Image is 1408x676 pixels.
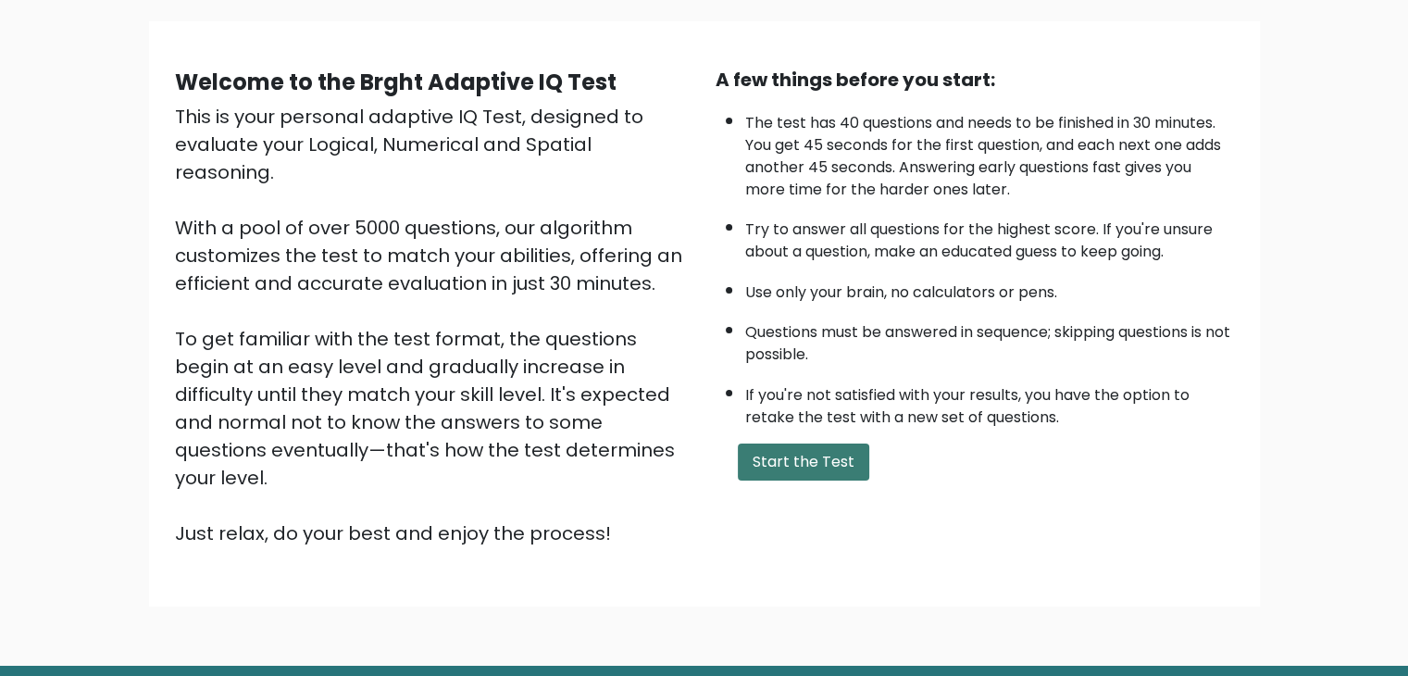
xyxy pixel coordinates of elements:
[716,66,1234,94] div: A few things before you start:
[745,209,1234,263] li: Try to answer all questions for the highest score. If you're unsure about a question, make an edu...
[745,312,1234,366] li: Questions must be answered in sequence; skipping questions is not possible.
[738,444,869,481] button: Start the Test
[745,272,1234,304] li: Use only your brain, no calculators or pens.
[745,103,1234,201] li: The test has 40 questions and needs to be finished in 30 minutes. You get 45 seconds for the firs...
[175,103,693,547] div: This is your personal adaptive IQ Test, designed to evaluate your Logical, Numerical and Spatial ...
[175,67,617,97] b: Welcome to the Brght Adaptive IQ Test
[745,375,1234,429] li: If you're not satisfied with your results, you have the option to retake the test with a new set ...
